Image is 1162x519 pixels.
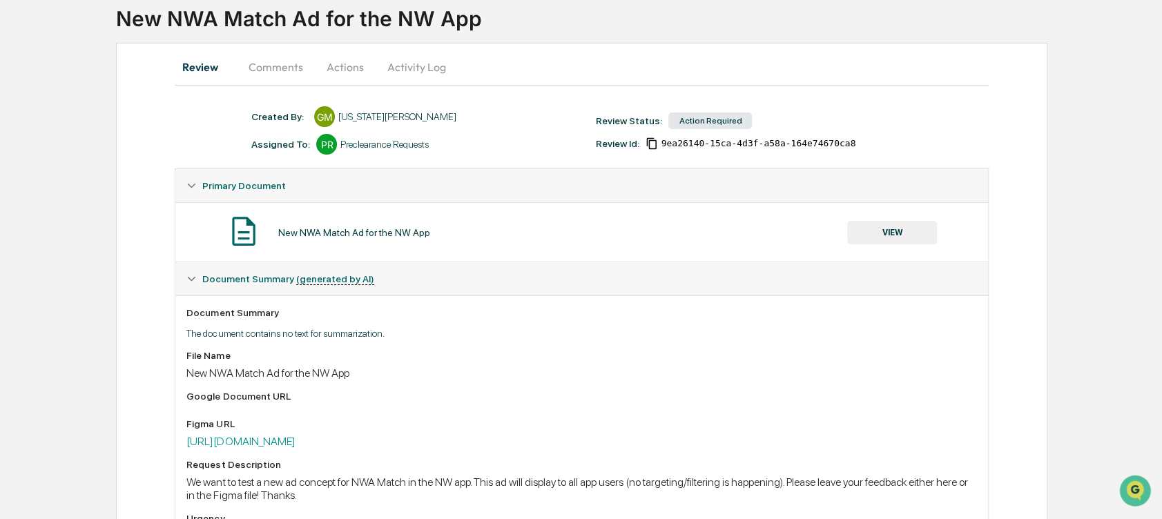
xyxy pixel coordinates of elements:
[186,328,976,339] p: The document contains no text for summarization.
[237,50,313,84] button: Comments
[137,305,167,315] span: Pylon
[186,350,976,361] div: File Name
[175,50,237,84] button: Review
[14,29,251,51] p: How can we help?
[1118,473,1155,511] iframe: Open customer support
[28,245,89,259] span: Preclearance
[62,119,190,130] div: We're available if you need us!
[186,459,976,470] div: Request Description
[668,112,752,129] div: Action Required
[376,50,456,84] button: Activity Log
[115,188,119,199] span: •
[235,110,251,126] button: Start new chat
[14,273,25,284] div: 🔎
[97,304,167,315] a: Powered byPylon
[202,273,374,284] span: Document Summary
[95,239,177,264] a: 🗄️Attestations
[214,150,251,167] button: See all
[28,188,39,199] img: 1746055101610-c473b297-6a78-478c-a979-82029cc54cd1
[186,476,976,502] div: We want to test a new ad concept for NWA Match in the NW app. This ad will display to all app use...
[14,246,25,257] div: 🖐️
[14,175,36,197] img: Jack Rasmussen
[8,239,95,264] a: 🖐️Preclearance
[8,266,93,291] a: 🔎Data Lookup
[29,106,54,130] img: 8933085812038_c878075ebb4cc5468115_72.jpg
[186,435,295,448] a: [URL][DOMAIN_NAME]
[278,227,430,238] div: New NWA Match Ad for the NW App
[175,202,987,262] div: Primary Document
[313,50,376,84] button: Actions
[122,188,151,199] span: [DATE]
[14,106,39,130] img: 1746055101610-c473b297-6a78-478c-a979-82029cc54cd1
[340,139,428,150] div: Preclearance Requests
[100,246,111,257] div: 🗄️
[175,50,988,84] div: secondary tabs example
[62,106,226,119] div: Start new chat
[296,273,374,285] u: (generated by AI)
[226,214,261,248] img: Document Icon
[186,307,976,318] div: Document Summary
[338,111,456,122] div: [US_STATE][PERSON_NAME]
[186,418,976,429] div: Figma URL
[595,138,639,149] div: Review Id:
[186,391,976,402] div: Google Document URL
[43,188,112,199] span: [PERSON_NAME]
[661,138,855,149] span: 9ea26140-15ca-4d3f-a58a-164e74670ca8
[202,180,286,191] span: Primary Document
[314,106,335,127] div: GM
[186,366,976,380] div: New NWA Match Ad for the NW App
[316,134,337,155] div: PR
[251,111,307,122] div: Created By: ‎ ‎
[114,245,171,259] span: Attestations
[251,139,309,150] div: Assigned To:
[175,262,987,295] div: Document Summary (generated by AI)
[595,115,661,126] div: Review Status:
[847,221,937,244] button: VIEW
[14,153,93,164] div: Past conversations
[175,169,987,202] div: Primary Document
[28,271,87,285] span: Data Lookup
